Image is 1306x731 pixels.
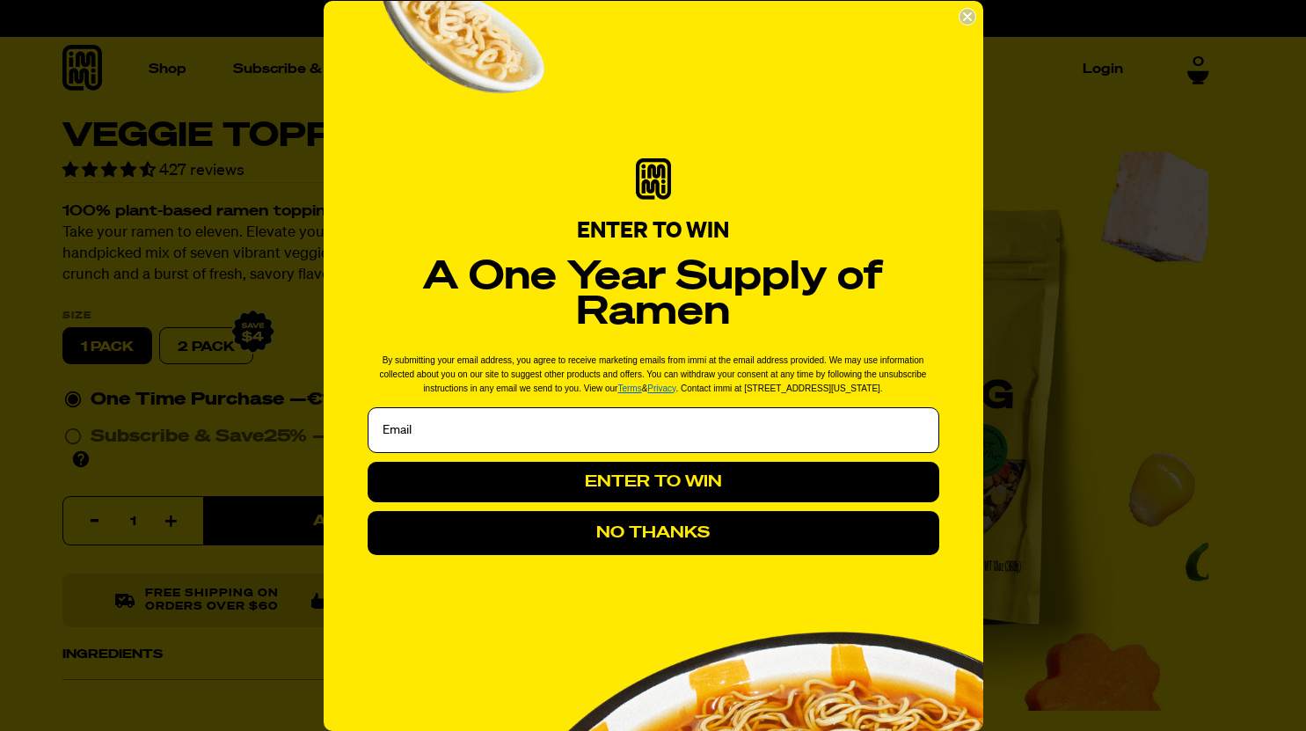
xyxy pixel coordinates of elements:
[959,8,976,26] button: Close dialog
[368,407,939,453] input: Email
[368,511,939,555] button: NO THANKS
[423,258,883,333] strong: A One Year Supply of Ramen
[647,384,675,393] a: Privacy
[617,384,641,393] a: Terms
[380,355,927,393] span: By submitting your email address, you agree to receive marketing emails from immi at the email ad...
[368,462,939,502] button: ENTER TO WIN
[577,220,729,243] span: ENTER TO WIN
[636,158,671,199] img: immi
